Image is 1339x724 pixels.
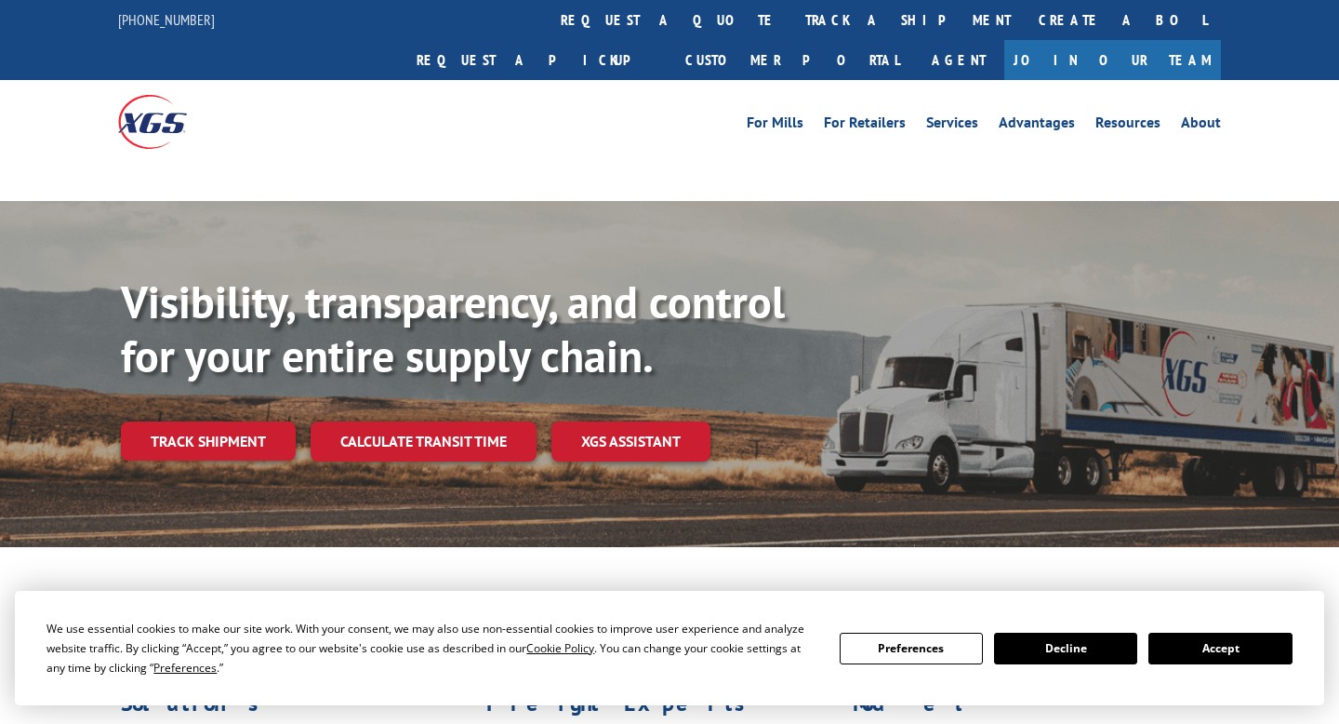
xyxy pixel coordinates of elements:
a: XGS ASSISTANT [551,422,710,462]
span: Preferences [153,660,217,676]
a: Resources [1095,115,1160,136]
a: About [1181,115,1221,136]
a: Calculate transit time [311,422,537,462]
a: Request a pickup [403,40,671,80]
button: Accept [1148,633,1292,664]
button: Preferences [840,633,983,664]
a: Agent [913,40,1004,80]
div: We use essential cookies to make our site work. With your consent, we may also use non-essential ... [46,619,816,677]
a: [PHONE_NUMBER] [118,10,215,29]
span: Cookie Policy [526,640,594,656]
a: Services [926,115,978,136]
a: For Mills [747,115,803,136]
a: Advantages [999,115,1075,136]
a: Join Our Team [1004,40,1221,80]
div: Cookie Consent Prompt [15,591,1324,705]
b: Visibility, transparency, and control for your entire supply chain. [121,273,785,384]
a: Customer Portal [671,40,913,80]
button: Decline [994,633,1137,664]
a: Track shipment [121,422,296,461]
a: For Retailers [824,115,906,136]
